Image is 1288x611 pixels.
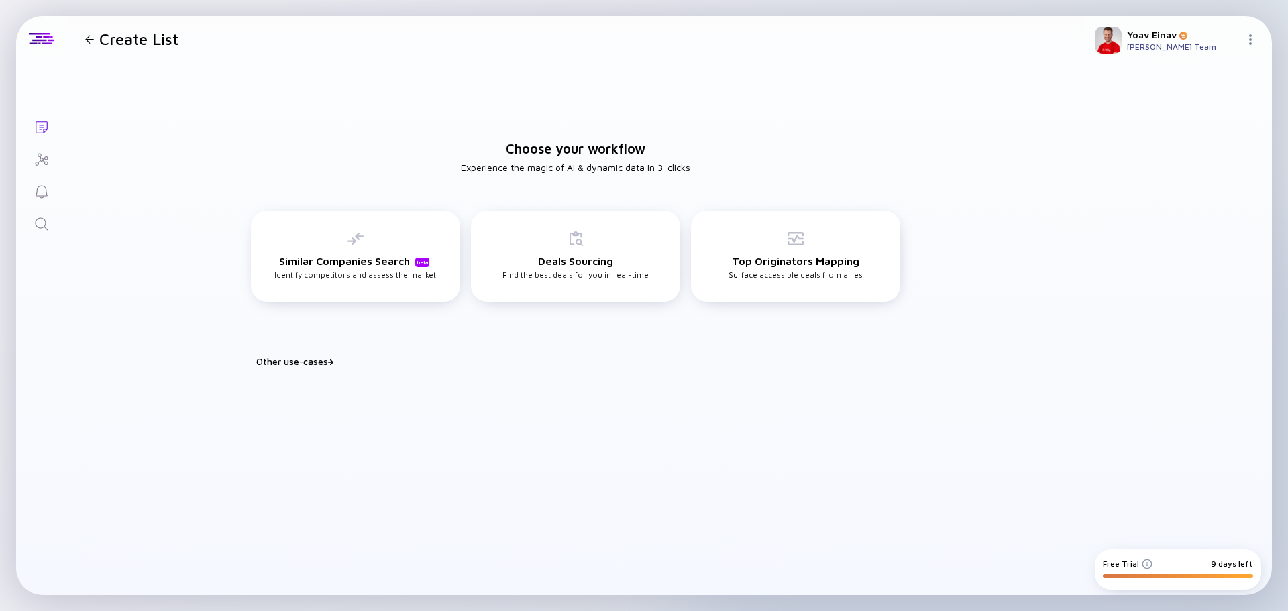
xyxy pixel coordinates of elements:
[256,355,911,367] div: Other use-cases
[16,142,66,174] a: Investor Map
[1103,559,1152,569] div: Free Trial
[415,258,429,267] div: beta
[16,174,66,207] a: Reminders
[99,30,178,48] h1: Create List
[16,110,66,142] a: Lists
[274,231,436,280] div: Identify competitors and assess the market
[502,231,649,280] div: Find the best deals for you in real-time
[16,207,66,239] a: Search
[461,162,690,173] h2: Experience the magic of AI & dynamic data in 3-clicks
[1127,42,1240,52] div: [PERSON_NAME] Team
[1245,34,1256,45] img: Menu
[1127,29,1240,40] div: Yoav Einav
[279,255,432,267] h3: Similar Companies Search
[732,255,859,267] h3: Top Originators Mapping
[729,231,863,280] div: Surface accessible deals from allies
[1095,27,1122,54] img: Yoav Profile Picture
[506,141,645,156] h1: Choose your workflow
[1211,559,1253,569] div: 9 days left
[538,255,613,267] h3: Deals Sourcing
